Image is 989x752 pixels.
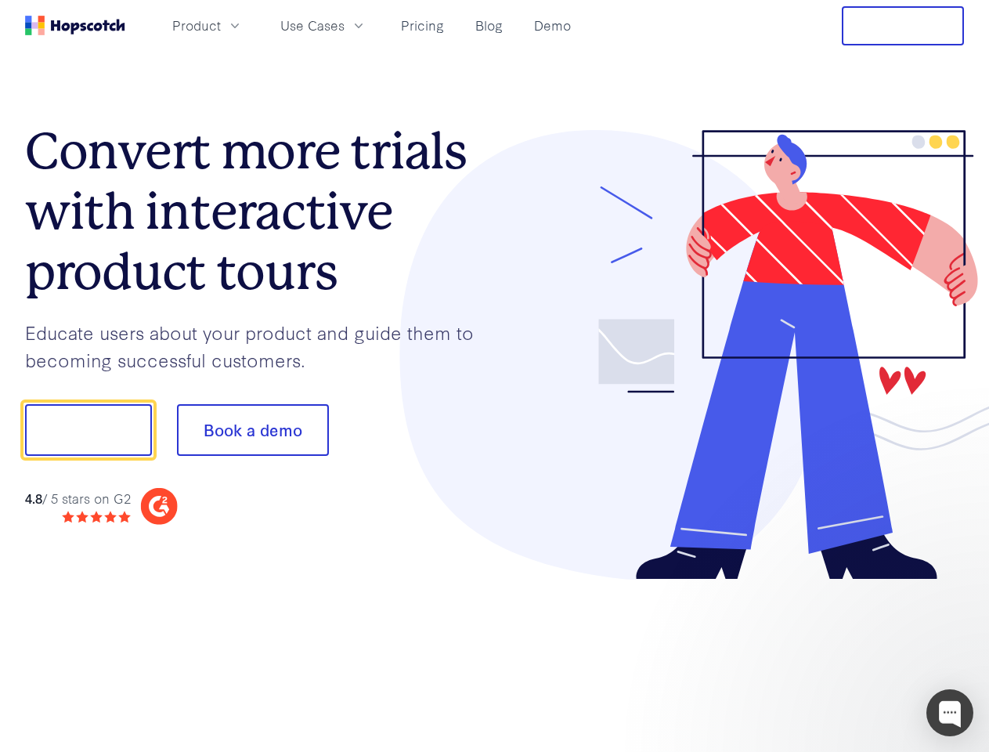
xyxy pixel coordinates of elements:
a: Pricing [395,13,450,38]
h1: Convert more trials with interactive product tours [25,121,495,302]
button: Use Cases [271,13,376,38]
a: Home [25,16,125,35]
button: Show me! [25,404,152,456]
a: Blog [469,13,509,38]
button: Free Trial [842,6,964,45]
span: Product [172,16,221,35]
button: Product [163,13,252,38]
button: Book a demo [177,404,329,456]
strong: 4.8 [25,489,42,507]
p: Educate users about your product and guide them to becoming successful customers. [25,319,495,373]
div: / 5 stars on G2 [25,489,131,508]
a: Demo [528,13,577,38]
span: Use Cases [280,16,345,35]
